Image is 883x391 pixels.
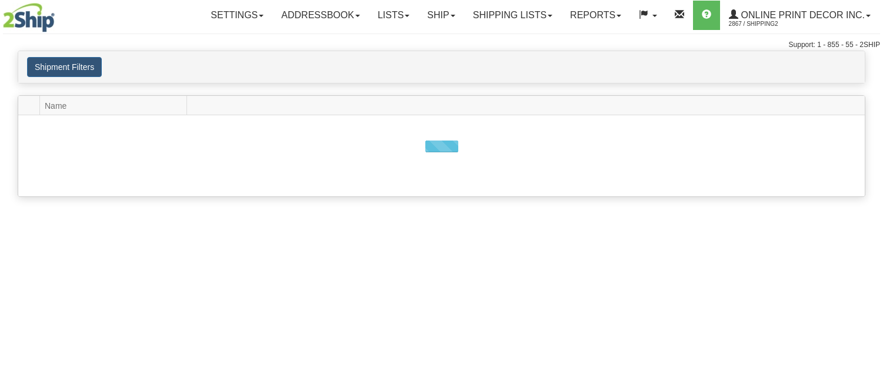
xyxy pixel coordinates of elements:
[729,18,817,30] span: 2867 / Shipping2
[202,1,272,30] a: Settings
[3,3,55,32] img: logo2867.jpg
[464,1,561,30] a: Shipping lists
[418,1,464,30] a: Ship
[738,10,865,20] span: Online Print Decor Inc.
[720,1,879,30] a: Online Print Decor Inc. 2867 / Shipping2
[272,1,369,30] a: Addressbook
[3,40,880,50] div: Support: 1 - 855 - 55 - 2SHIP
[561,1,630,30] a: Reports
[27,57,102,77] button: Shipment Filters
[369,1,418,30] a: Lists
